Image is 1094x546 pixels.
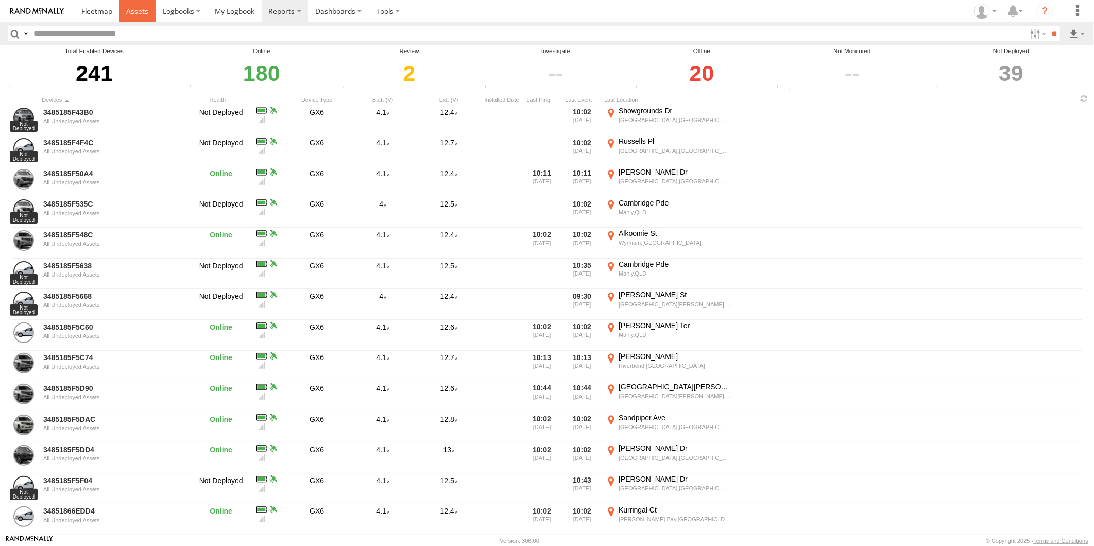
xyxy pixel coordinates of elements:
div: Batt. (V) [352,96,414,104]
a: Click to View Device Details [13,138,34,159]
div: All Undeployed Assets [43,333,184,339]
div: Battery Remaining: 4.1v [256,136,267,146]
div: 12.4 [418,106,480,135]
div: Battery Remaining: 4.1v [256,382,267,391]
div: 12.4 [418,290,480,319]
div: Not Monitored [774,47,930,56]
div: 12.8 [418,413,480,442]
div: Last Event GPS Signal Strength [267,443,279,453]
a: 3485185F5668 [43,292,184,301]
div: GX6 [286,290,348,319]
div: Last Event GPS Signal Strength [267,382,279,391]
div: Last Event GSM Signal Strength [256,115,267,125]
div: © Copyright 2025 - [986,538,1088,544]
div: [PERSON_NAME] [619,352,731,361]
div: [GEOGRAPHIC_DATA],[GEOGRAPHIC_DATA] [619,423,731,431]
div: All Undeployed Assets [43,364,184,370]
label: Search Filter Options [1026,26,1048,41]
label: Search Query [22,26,30,41]
div: Last Event GPS Signal Strength [267,505,279,515]
div: Online [190,229,252,258]
span: Refresh [1078,94,1090,104]
a: 3485185F50A4 [43,169,184,178]
a: Click to View Device Details [13,415,34,435]
div: GX6 [286,198,348,227]
div: All Undeployed Assets [43,148,184,155]
div: [GEOGRAPHIC_DATA],[GEOGRAPHIC_DATA] [619,178,731,185]
a: Visit our Website [6,536,53,546]
a: Terms and Conditions [1034,538,1088,544]
div: 10:13 [DATE] [564,352,600,381]
a: 3485185F43B0 [43,108,184,117]
div: Devices that have not communicated at least once with the server in the last 48hrs [633,83,648,91]
div: Cambridge Pde [619,198,731,208]
div: Last Event GSM Signal Strength [256,146,267,155]
div: Battery Remaining: 4.1v [256,321,267,330]
div: [GEOGRAPHIC_DATA],[GEOGRAPHIC_DATA] [619,116,731,124]
div: Zarni Lwin [970,4,1000,19]
div: All Undeployed Assets [43,517,184,523]
div: Alkoomie St [619,229,731,238]
div: 10:02 [DATE] [564,505,600,534]
div: Online [190,413,252,442]
div: 10:02 [DATE] [564,198,600,227]
div: 10:35 [DATE] [564,260,600,288]
div: Investigate [482,47,630,56]
div: 10:02 [DATE] [564,136,600,165]
div: 10:02 [DATE] [564,443,600,472]
div: Battery Remaining: 4.1v [256,106,267,115]
div: 10:02 [DATE] [524,443,560,472]
div: Last Event GSM Signal Strength [256,422,267,432]
a: Click to View Device Details [13,322,34,343]
a: Click to View Device Details [13,199,34,220]
div: [PERSON_NAME] Dr [619,474,731,484]
div: 12.4 [418,505,480,534]
div: GX6 [286,474,348,503]
div: All Undeployed Assets [43,455,184,462]
div: Battery Remaining: 4.1v [352,443,414,472]
div: Last Event GSM Signal Strength [256,208,267,217]
div: [PERSON_NAME] St [619,290,731,299]
div: GX6 [286,260,348,288]
div: All Undeployed Assets [43,179,184,185]
div: GX6 [286,352,348,381]
div: 12.5 [418,474,480,503]
div: Battery Remaining: 4.1v [352,136,414,165]
a: Click to View Device Details [13,476,34,497]
label: Click to View Event Location [604,198,733,227]
div: Battery Remaining: 4.1v [256,167,267,177]
div: Click to Sort [190,96,252,104]
div: Last Event GPS Signal Strength [267,352,279,361]
label: Click to View Event Location [604,167,733,196]
div: 12.7 [418,136,480,165]
div: 10:11 [DATE] [564,167,600,196]
div: Last Event GSM Signal Strength [256,269,267,278]
div: Last Event GPS Signal Strength [267,321,279,330]
div: Not Deployed [190,198,252,227]
div: Not Deployed [190,260,252,288]
div: Online [190,352,252,381]
div: Not Deployed [190,474,252,503]
div: Last Event GSM Signal Strength [256,177,267,186]
div: Click to filter by Offline [633,56,771,91]
div: 10:02 [DATE] [524,413,560,442]
div: All Undeployed Assets [43,271,184,278]
div: 10:02 [DATE] [564,106,600,135]
div: [PERSON_NAME] Dr [619,443,731,453]
a: Click to View Device Details [13,384,34,404]
div: Last Event GSM Signal Strength [256,484,267,493]
div: Battery Remaining: 4.1v [256,260,267,269]
div: Last Event GPS Signal Strength [267,198,279,208]
div: 10:02 [DATE] [564,413,600,442]
div: [PERSON_NAME] Ter [619,321,731,330]
div: Click to filter by Not Monitored [774,56,930,91]
div: Battery Remaining: 4.1v [352,382,414,411]
div: GX6 [286,443,348,472]
div: All Undeployed Assets [43,210,184,216]
a: 3485185F4F4C [43,138,184,147]
a: 34851866EDD4 [43,506,184,516]
div: 10:11 [DATE] [524,167,560,196]
div: All Undeployed Assets [43,394,184,400]
div: 12.4 [418,167,480,196]
div: Wynnum,[GEOGRAPHIC_DATA] [619,239,731,246]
